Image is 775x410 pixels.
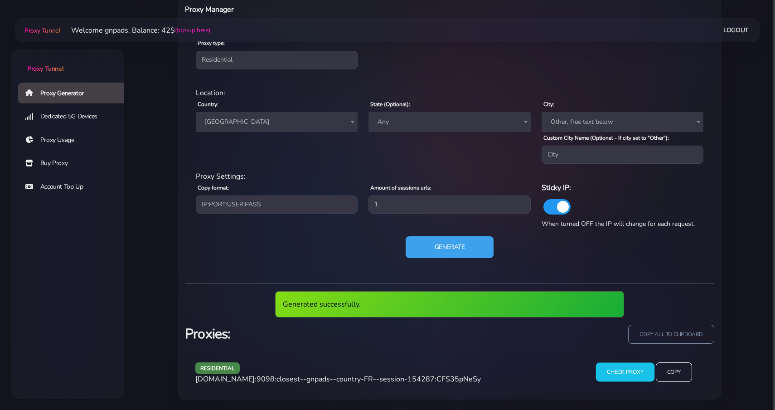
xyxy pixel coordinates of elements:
[18,106,131,127] a: Dedicated 5G Devices
[190,88,709,98] div: Location:
[406,236,494,258] button: Generate
[18,83,131,103] a: Proxy Generator
[723,22,749,39] a: Logout
[542,112,703,132] span: Other, free text below
[370,100,410,108] label: State (Optional):
[542,146,703,164] input: City
[185,325,444,343] h3: Proxies:
[24,26,60,35] span: Proxy Tunnel
[543,134,669,142] label: Custom City Name (Optional - If city set to "Other"):
[60,25,210,36] li: Welcome gnpads. Balance: 42$
[198,39,225,47] label: Proxy type:
[628,325,714,344] input: copy all to clipboard
[543,100,554,108] label: City:
[23,23,60,38] a: Proxy Tunnel
[175,25,210,35] a: (top-up here)
[542,182,703,194] h6: Sticky IP:
[190,171,709,182] div: Proxy Settings:
[547,116,698,128] span: Other, free text below
[656,362,692,382] input: Copy
[731,366,764,399] iframe: Webchat Widget
[198,184,229,192] label: Copy format:
[18,130,131,151] a: Proxy Usage
[596,362,654,381] input: Check Proxy
[18,153,131,174] a: Buy Proxy
[275,291,625,317] div: Generated successfully.
[27,64,63,73] span: Proxy Tunnel
[195,362,240,374] span: residential
[198,100,218,108] label: Country:
[374,116,525,128] span: Any
[185,4,489,15] h6: Proxy Manager
[370,184,431,192] label: Amount of sessions urls:
[201,116,352,128] span: France
[18,176,131,197] a: Account Top Up
[196,112,358,132] span: France
[11,49,124,73] a: Proxy Tunnel
[368,112,530,132] span: Any
[195,374,481,384] span: [DOMAIN_NAME]:9098:closest--gnpads--country-FR--session-154287:CFS35pNeSy
[542,220,695,228] span: When turned OFF the IP will change for each request.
